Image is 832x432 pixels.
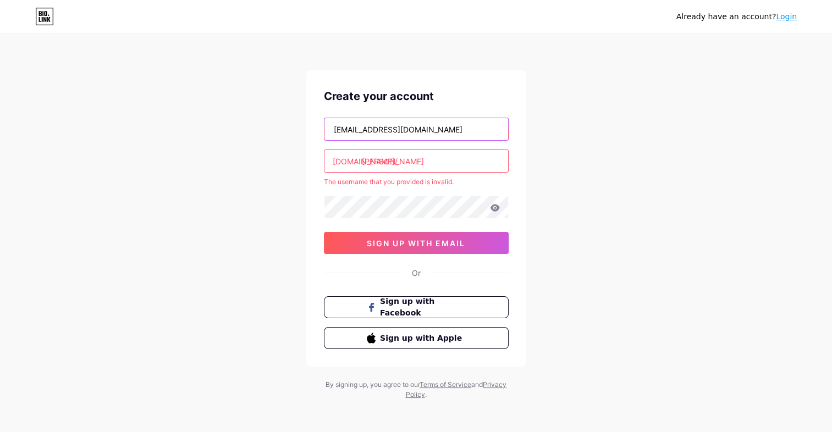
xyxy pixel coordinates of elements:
[323,380,510,400] div: By signing up, you agree to our and .
[324,177,509,187] div: The username that you provided is invalid.
[412,267,421,279] div: Or
[324,150,508,172] input: username
[324,88,509,104] div: Create your account
[324,232,509,254] button: sign up with email
[367,239,465,248] span: sign up with email
[324,118,508,140] input: Email
[380,333,465,344] span: Sign up with Apple
[676,11,797,23] div: Already have an account?
[333,156,398,167] div: [DOMAIN_NAME]/
[324,327,509,349] button: Sign up with Apple
[324,296,509,318] button: Sign up with Facebook
[420,380,471,389] a: Terms of Service
[380,296,465,319] span: Sign up with Facebook
[776,12,797,21] a: Login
